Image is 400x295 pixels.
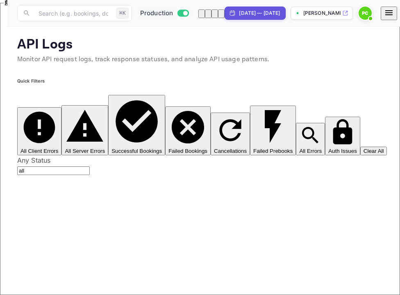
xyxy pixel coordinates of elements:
[17,55,390,65] p: Monitor API request logs, track response statuses, and analyze API usage patterns.
[218,9,225,18] button: Zoom out time range
[359,7,372,20] img: Peter Coakley
[211,9,218,18] button: Go to next time period
[325,117,360,155] button: Auth Issues
[360,147,387,155] button: Clear All
[211,113,250,155] button: Cancellations
[61,105,108,155] button: All Server Errors
[198,9,205,18] button: Go to previous time period
[34,5,113,21] input: Search (e.g. bookings, documentation)
[140,9,173,18] span: Production
[17,78,390,85] h6: Quick Filters
[239,9,280,17] div: [DATE] — [DATE]
[303,9,341,17] p: [PERSON_NAME][DOMAIN_NAME]...
[205,9,211,18] button: Edit date range
[137,9,192,18] div: Switch to Sandbox mode
[296,123,325,155] button: All Errors
[17,155,390,165] div: Any Status
[108,95,165,155] button: Successful Bookings
[17,37,390,53] p: API Logs
[116,8,129,18] div: ⌘K
[165,106,211,155] button: Failed Bookings
[250,106,296,155] button: Failed Prebooks
[17,107,62,155] button: All Client Errors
